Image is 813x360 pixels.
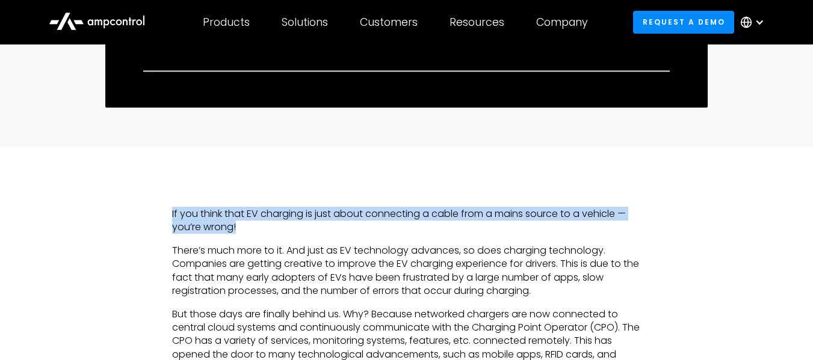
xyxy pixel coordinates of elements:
[360,16,418,29] div: Customers
[203,16,250,29] div: Products
[172,244,641,298] p: There’s much more to it. And just as EV technology advances, so does charging technology. Compani...
[282,16,328,29] div: Solutions
[172,207,641,234] p: If you think that EV charging is just about connecting a cable from a mains source to a vehicle —...
[536,16,588,29] div: Company
[450,16,504,29] div: Resources
[633,11,734,33] a: Request a demo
